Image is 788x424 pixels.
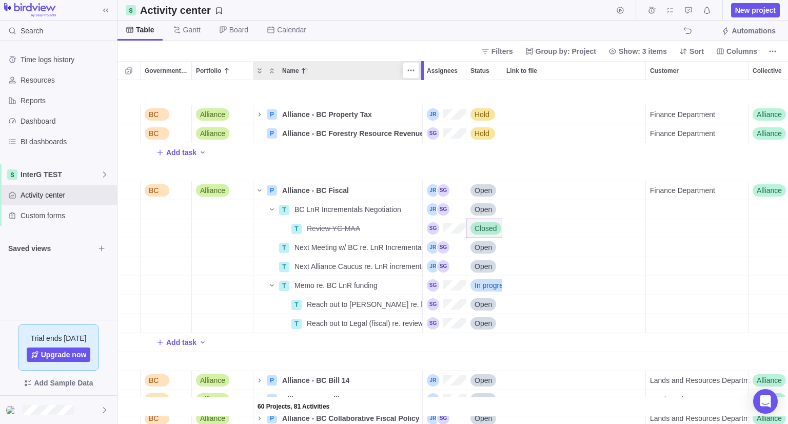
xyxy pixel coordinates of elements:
div: Name [253,238,423,257]
div: Government Level [141,124,192,143]
span: Search [21,26,43,36]
div: T [291,224,302,234]
div: Link to file [502,371,646,390]
div: Status [466,200,502,219]
span: Add Sample Data [34,377,93,389]
div: Assignees [423,371,466,390]
span: BC [149,128,159,139]
span: Start timer [613,3,627,17]
div: Sophie Gonthier [437,241,449,254]
div: P [267,413,277,423]
div: T [279,243,289,253]
span: Next Alliance Caucus re. LnR incrementals [294,261,422,272]
div: Link to file [502,390,646,409]
span: Alliance [757,128,782,139]
div: Government Level [141,257,192,276]
span: Activity center [21,190,113,200]
span: Closed [475,223,497,234]
div: Sophie Gonthier [437,184,449,197]
span: Review YG MAA [307,223,360,234]
span: New project [731,3,780,17]
span: Customer [650,66,679,76]
span: Finance Department [650,128,715,139]
div: Alliance - BC Fiscal [278,181,422,200]
div: Joseph Rotenberg [427,184,439,197]
div: Portfolio [192,105,253,124]
span: Finance Department [650,109,715,120]
div: Name [253,390,423,409]
div: Name [253,257,423,276]
img: Show [6,406,18,414]
div: Portfolio [192,219,253,238]
div: Customer [646,105,748,124]
div: Customer [646,276,748,295]
span: Alliance - BC Property Tax [282,109,372,120]
span: Alliance [200,185,225,196]
span: Open [475,242,492,253]
span: More actions [765,44,780,59]
span: Sort [689,46,704,56]
div: Name [253,352,423,371]
div: Name [253,105,423,124]
span: BI dashboards [21,137,113,147]
div: BC [141,181,191,200]
div: Government Level [141,295,192,314]
span: Custom forms [21,210,113,221]
div: Name [278,62,422,80]
div: Customer [646,314,748,333]
div: Government Level [141,200,192,219]
div: Portfolio [192,238,253,257]
span: Alliance [757,109,782,120]
span: Alliance [200,128,225,139]
div: Status [466,219,502,238]
div: Portfolio [192,200,253,219]
div: Name [253,314,423,333]
div: Customer [646,238,748,257]
div: Closed [466,219,502,238]
span: Trial ends [DATE] [31,333,87,343]
span: Collective [753,66,782,76]
span: Add activity [199,145,207,160]
div: Link to file [502,257,646,276]
span: Add task [156,335,196,350]
span: Board [229,25,248,35]
span: Filters [477,44,517,59]
div: Customer [646,162,748,181]
span: Time logs [644,3,659,17]
div: Assignees [423,162,466,181]
span: Portfolio [196,66,221,76]
span: Time logs history [21,54,113,65]
div: Portfolio [192,62,253,80]
span: Upgrade now [41,350,87,360]
div: Link to file [502,105,646,124]
span: Resources [21,75,113,85]
div: Assignees [423,200,466,219]
div: Status [466,105,502,124]
div: Government Level [141,162,192,181]
span: Add task [156,145,196,160]
div: Government Level [141,371,192,390]
span: Add Sample Data [8,375,109,391]
a: My assignments [663,8,677,16]
div: Assignees [423,219,466,238]
div: Finance Department [646,105,748,124]
div: Name [253,86,423,105]
div: BC LnR Incrementals Negotiation [290,200,422,219]
div: Customer [646,390,748,409]
span: Upgrade now [27,348,91,362]
div: Next Meeting w/ BC re. LnR Incrementals [290,238,422,257]
div: Status [466,62,502,80]
div: In progress [466,276,502,295]
span: Alliance [757,185,782,196]
div: Assignees [423,390,466,409]
span: Gantt [183,25,201,35]
div: Hold [466,124,502,143]
span: Memo re. BC LnR funding [294,280,378,291]
div: Government Level [141,314,192,333]
div: Portfolio [192,162,253,181]
div: Government Level [141,352,192,371]
div: Link to file [502,86,646,105]
div: Customer [646,257,748,276]
div: Assignees [423,276,466,295]
span: Government Level [145,66,187,76]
